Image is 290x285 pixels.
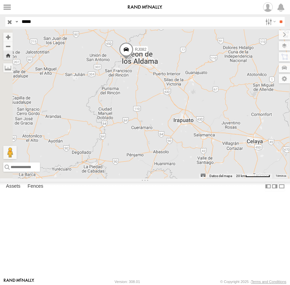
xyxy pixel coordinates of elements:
[263,17,277,27] label: Search Filter Options
[209,174,232,178] button: Datos del mapa
[220,280,286,284] div: © Copyright 2025 -
[234,174,272,178] button: Escala del mapa: 20 km por 70 píxeles
[278,182,285,191] label: Hide Summary Table
[279,74,290,83] label: Map Settings
[128,5,162,10] img: rand-logo.svg
[4,278,34,285] a: Visit our Website
[236,174,245,178] span: 20 km
[3,63,13,72] label: Measure
[265,182,271,191] label: Dock Summary Table to the Left
[14,17,19,27] label: Search Query
[201,174,205,177] button: Combinaciones de teclas
[3,51,13,60] button: Zoom Home
[3,182,24,191] label: Assets
[271,182,278,191] label: Dock Summary Table to the Right
[251,280,286,284] a: Terms and Conditions
[3,33,13,42] button: Zoom in
[115,280,140,284] div: Version: 308.01
[24,182,47,191] label: Fences
[3,42,13,51] button: Zoom out
[135,47,146,52] span: RJ082
[3,146,17,159] button: Arrastra al hombrecito al mapa para abrir Street View
[276,174,286,177] a: Términos (se abre en una nueva pestaña)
